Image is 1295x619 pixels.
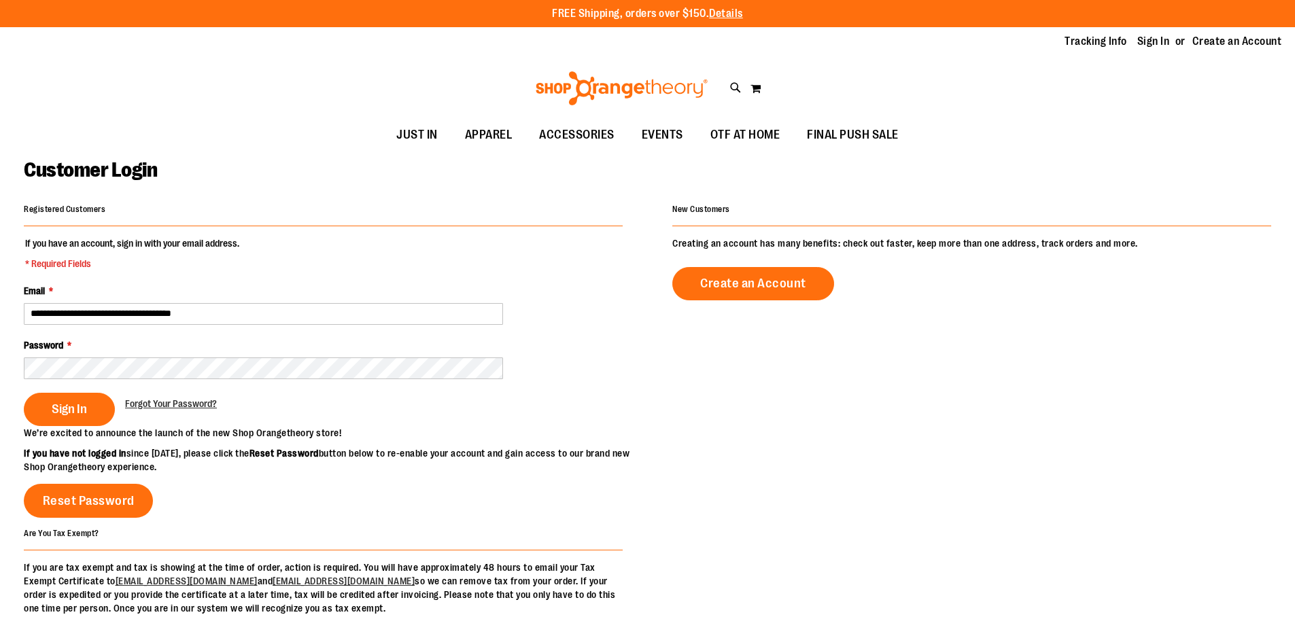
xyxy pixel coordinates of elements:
span: OTF AT HOME [710,120,780,150]
strong: Reset Password [249,448,319,459]
span: * Required Fields [25,257,239,270]
p: Creating an account has many benefits: check out faster, keep more than one address, track orders... [672,236,1271,250]
strong: Are You Tax Exempt? [24,528,99,537]
span: FINAL PUSH SALE [807,120,899,150]
a: Reset Password [24,484,153,518]
span: Password [24,340,63,351]
a: Create an Account [672,267,834,300]
a: Tracking Info [1065,34,1127,49]
span: Create an Account [700,276,806,291]
a: EVENTS [628,120,697,151]
a: APPAREL [451,120,526,151]
p: We’re excited to announce the launch of the new Shop Orangetheory store! [24,426,648,440]
button: Sign In [24,393,115,426]
strong: New Customers [672,205,730,214]
span: EVENTS [642,120,683,150]
span: ACCESSORIES [539,120,615,150]
a: Forgot Your Password? [125,397,217,410]
span: Reset Password [43,493,135,508]
span: Sign In [52,402,87,417]
strong: Registered Customers [24,205,105,214]
legend: If you have an account, sign in with your email address. [24,236,241,270]
a: FINAL PUSH SALE [793,120,912,151]
a: [EMAIL_ADDRESS][DOMAIN_NAME] [116,576,258,586]
a: ACCESSORIES [525,120,628,151]
img: Shop Orangetheory [534,71,710,105]
a: [EMAIL_ADDRESS][DOMAIN_NAME] [273,576,415,586]
a: OTF AT HOME [697,120,794,151]
span: Customer Login [24,158,157,181]
a: Sign In [1137,34,1170,49]
p: If you are tax exempt and tax is showing at the time of order, action is required. You will have ... [24,561,623,615]
span: JUST IN [396,120,438,150]
span: APPAREL [465,120,513,150]
span: Email [24,285,45,296]
p: since [DATE], please click the button below to re-enable your account and gain access to our bran... [24,446,648,474]
a: Create an Account [1192,34,1282,49]
p: FREE Shipping, orders over $150. [552,6,743,22]
span: Forgot Your Password? [125,398,217,409]
a: JUST IN [383,120,451,151]
a: Details [709,7,743,20]
strong: If you have not logged in [24,448,126,459]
